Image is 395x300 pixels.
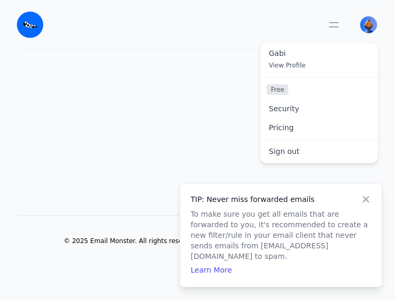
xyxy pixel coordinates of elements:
img: Gabi's Avatar [360,16,377,33]
p: To make sure you get all emails that are forwarded to you, it's recommended to create a new filte... [191,209,371,262]
h4: TIP: Never miss forwarded emails [191,194,371,205]
span: Free [267,84,288,95]
button: User menu [359,15,378,34]
li: © 2025 Email Monster. All rights reserved. [64,237,199,245]
a: Pricing [260,118,378,137]
a: Sign out [260,142,378,161]
span: View Profile [269,62,306,69]
a: Security [260,99,378,118]
a: Learn More [191,266,232,274]
span: Gabi [269,49,369,59]
img: Email Monster [17,12,43,38]
a: Gabi View Profile [260,43,378,78]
